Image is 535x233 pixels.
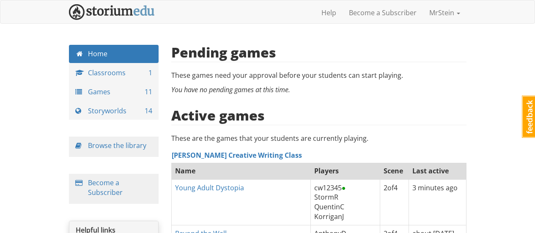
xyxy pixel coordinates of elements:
a: MrStein [423,2,466,23]
span: StormR [314,192,338,202]
th: Scene [380,162,409,179]
a: Young Adult Dystopia [175,183,244,192]
a: Help [315,2,343,23]
span: cw12345 [314,183,346,192]
em: You have no pending games at this time. [171,85,290,94]
img: StoriumEDU [69,4,155,20]
th: Players [310,162,380,179]
a: Classrooms 1 [69,64,159,82]
span: QuentinC [314,202,344,211]
th: Name [172,162,311,179]
th: Last active [409,162,466,179]
p: These games need your approval before your students can start playing. [171,71,466,80]
a: [PERSON_NAME] Creative Writing Class [172,151,302,160]
td: 3 minutes ago [409,179,466,225]
h2: Pending games [171,45,276,60]
h2: Active games [171,108,265,123]
a: Become a Subscriber [88,178,123,197]
a: Storyworlds 14 [69,102,159,120]
span: KorriganJ [314,212,344,221]
span: ● [342,183,346,192]
span: 1 [148,68,152,78]
p: These are the games that your students are currently playing. [171,134,466,143]
a: Become a Subscriber [343,2,423,23]
span: 14 [145,106,152,116]
td: 2 of 4 [380,179,409,225]
a: Games 11 [69,83,159,101]
span: 11 [145,87,152,97]
a: Browse the library [88,141,146,150]
a: Home [69,45,159,63]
